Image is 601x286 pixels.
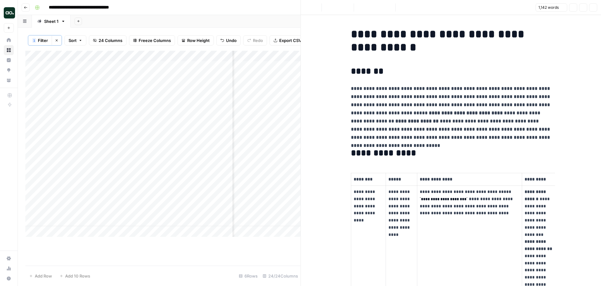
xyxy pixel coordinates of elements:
span: Row Height [187,37,210,44]
button: Undo [216,35,241,45]
button: Sort [64,35,86,45]
span: Add 10 Rows [65,273,90,279]
a: Insights [4,55,14,65]
a: Opportunities [4,65,14,75]
span: Add Row [35,273,52,279]
button: Freeze Columns [129,35,175,45]
span: 1 [33,38,35,43]
button: Redo [243,35,267,45]
div: 24/24 Columns [260,271,300,281]
span: Sort [69,37,77,44]
div: 1 [32,38,36,43]
button: 1,142 words [536,3,567,12]
span: 1,142 words [538,5,559,10]
span: Freeze Columns [139,37,171,44]
button: Add 10 Rows [56,271,94,281]
button: 1Filter [28,35,52,45]
a: Usage [4,263,14,273]
a: Browse [4,45,14,55]
button: Add Row [25,271,56,281]
span: Redo [253,37,263,44]
span: Filter [38,37,48,44]
div: 6 Rows [236,271,260,281]
span: Export CSV [279,37,301,44]
a: Sheet 1 [32,15,71,28]
div: Sheet 1 [44,18,59,24]
button: Export CSV [270,35,306,45]
span: 24 Columns [99,37,122,44]
img: Zoe Jessup Logo [4,7,15,18]
button: Workspace: Zoe Jessup [4,5,14,21]
button: Help + Support [4,273,14,283]
a: Home [4,35,14,45]
button: 24 Columns [89,35,126,45]
button: Row Height [177,35,214,45]
a: Settings [4,253,14,263]
span: Undo [226,37,237,44]
a: Your Data [4,75,14,85]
